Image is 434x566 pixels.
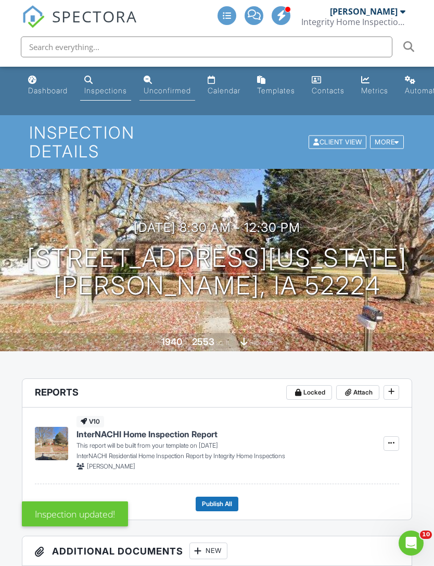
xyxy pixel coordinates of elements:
[21,36,392,57] input: Search everything...
[203,71,245,101] a: Calendar
[330,6,398,17] div: [PERSON_NAME]
[148,339,160,347] span: Built
[216,339,231,347] span: sq. ft.
[312,86,344,95] div: Contacts
[361,86,388,95] div: Metrics
[52,5,137,27] span: SPECTORA
[28,86,68,95] div: Dashboard
[22,5,45,28] img: The Best Home Inspection Software - Spectora
[249,339,277,347] span: basement
[208,86,240,95] div: Calendar
[301,17,405,27] div: Integrity Home Inspections
[84,86,127,95] div: Inspections
[308,138,369,145] a: Client View
[22,14,137,36] a: SPECTORA
[29,124,405,160] h1: Inspection Details
[134,220,300,235] h3: [DATE] 8:30 am - 12:30 pm
[22,536,412,566] h3: Additional Documents
[192,336,214,347] div: 2553
[309,135,366,149] div: Client View
[80,71,131,101] a: Inspections
[357,71,392,101] a: Metrics
[257,86,295,95] div: Templates
[253,71,299,101] a: Templates
[24,71,72,101] a: Dashboard
[139,71,195,101] a: Unconfirmed
[144,86,191,95] div: Unconfirmed
[420,531,432,539] span: 10
[308,71,349,101] a: Contacts
[22,501,128,526] div: Inspection updated!
[399,531,424,556] iframe: Intercom live chat
[161,336,182,347] div: 1940
[189,543,227,559] div: New
[370,135,404,149] div: More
